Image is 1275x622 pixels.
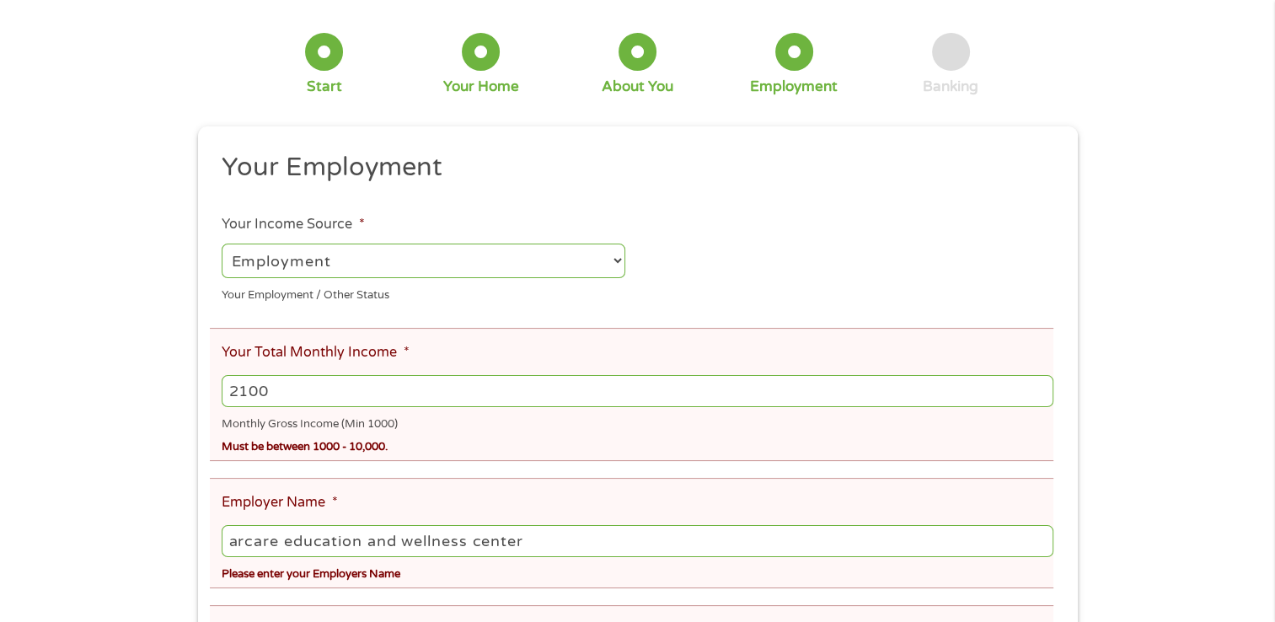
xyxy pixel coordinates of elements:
[602,78,673,96] div: About You
[222,375,1053,407] input: 1800
[307,78,342,96] div: Start
[222,344,409,362] label: Your Total Monthly Income
[222,433,1053,456] div: Must be between 1000 - 10,000.
[222,216,364,233] label: Your Income Source
[443,78,519,96] div: Your Home
[222,525,1053,557] input: Walmart
[923,78,978,96] div: Banking
[222,410,1053,433] div: Monthly Gross Income (Min 1000)
[222,560,1053,582] div: Please enter your Employers Name
[222,151,1041,185] h2: Your Employment
[222,281,625,303] div: Your Employment / Other Status
[222,494,337,512] label: Employer Name
[750,78,838,96] div: Employment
